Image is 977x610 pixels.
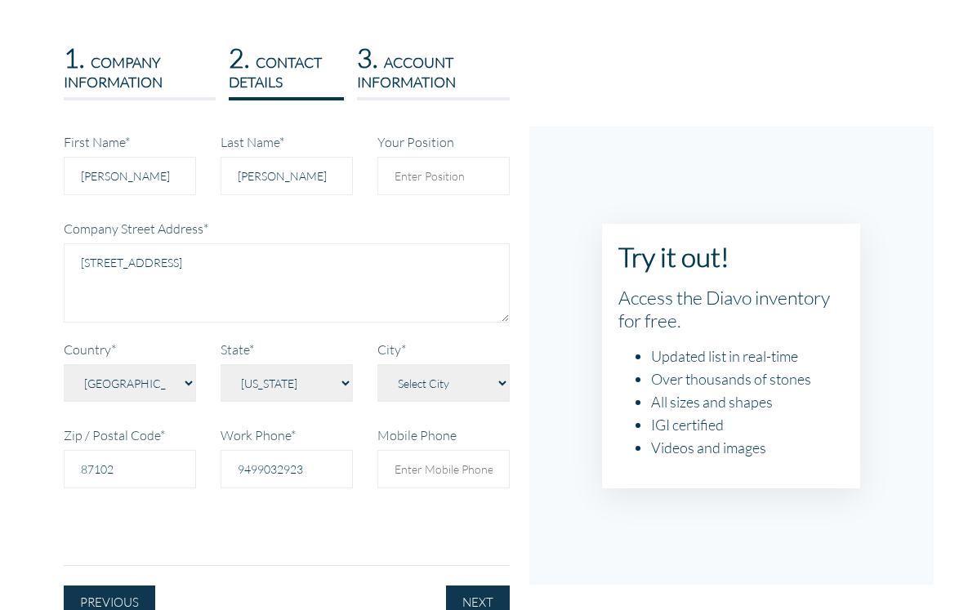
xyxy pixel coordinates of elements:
label: Last Name* [221,134,284,149]
label: Mobile Phone [377,427,457,443]
label: First Name* [64,134,130,149]
input: Enter Position [377,157,510,195]
input: Enter Last Name [221,157,353,195]
label: State* [221,341,254,357]
input: Enter Mobile Phone [377,450,510,488]
h3: COMPANY INFORMATION [64,42,216,91]
iframe: Drift Widget Chat Controller [895,528,957,590]
li: Updated list in real-time [651,345,845,367]
label: Work Phone* [221,427,296,443]
h3: ACCOUNT INFORMATION [357,42,509,91]
span: 3. [357,42,377,73]
h1: Try it out! [618,240,845,273]
span: 1. [64,42,84,73]
label: Company Street Address* [64,220,208,236]
label: City* [377,341,406,357]
h3: CONTACT DETAILS [229,42,344,91]
span: 2. [229,42,249,73]
h2: Access the Diavo inventory for free. [618,286,845,332]
label: Zip / Postal Code* [64,427,165,443]
input: Enter Zip / Postal Code [64,450,196,488]
label: Your Position [377,134,454,149]
input: Enter Work Phone [221,450,353,488]
input: Enter First Name [64,157,196,195]
label: Country* [64,341,116,357]
iframe: Drift Widget Chat Window [640,358,967,538]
